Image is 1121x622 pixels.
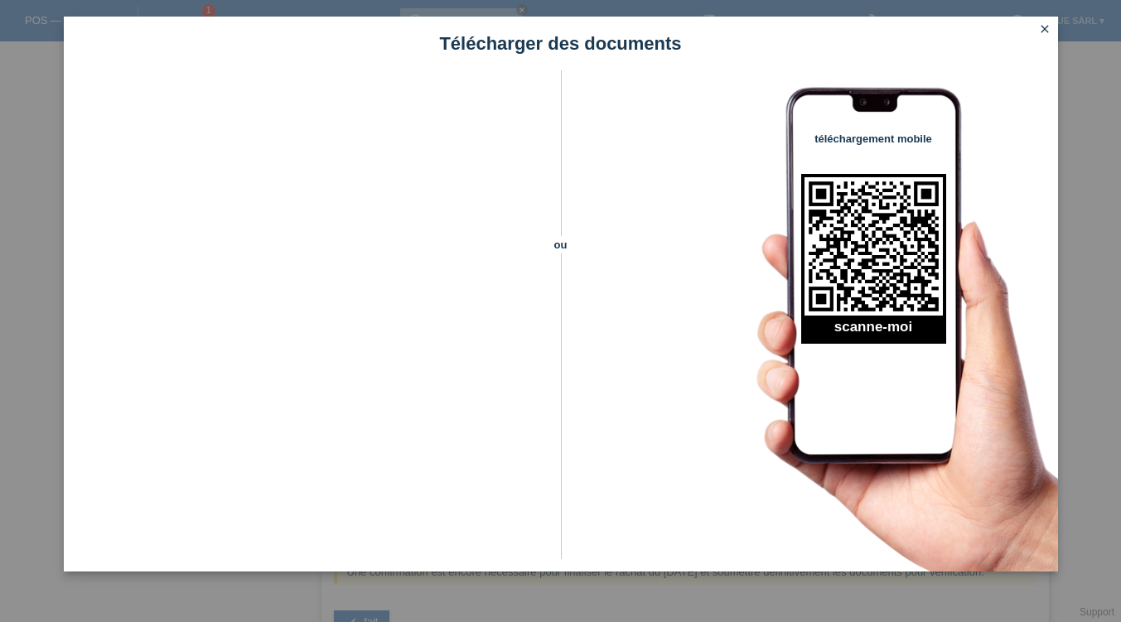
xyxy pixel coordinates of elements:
[801,133,946,145] h4: téléchargement mobile
[801,319,946,344] h2: scanne-moi
[89,112,532,526] iframe: Upload
[64,33,1058,54] h1: Télécharger des documents
[532,236,590,253] span: ou
[1038,22,1051,36] i: close
[1034,21,1056,40] a: close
